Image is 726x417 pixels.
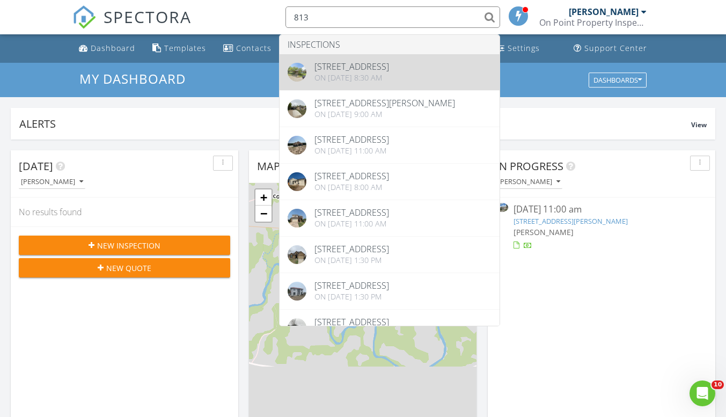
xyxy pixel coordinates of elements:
[508,43,540,53] div: Settings
[288,245,306,264] img: cover.jpg
[314,245,389,253] div: [STREET_ADDRESS]
[97,240,160,251] span: New Inspection
[219,39,276,58] a: Contacts
[314,318,389,326] div: [STREET_ADDRESS]
[75,39,140,58] a: Dashboard
[288,172,306,191] img: cover.jpg
[514,216,628,226] a: [STREET_ADDRESS][PERSON_NAME]
[496,203,707,251] a: [DATE] 11:00 am [STREET_ADDRESS][PERSON_NAME] [PERSON_NAME]
[496,203,508,212] img: 9365183%2Freports%2F1026d628-6df4-4e5d-b092-bf65127627a3%2Fcover_photos%2FVaFBdaMvFohqi22NX3lU%2F...
[164,43,206,53] div: Templates
[314,208,389,217] div: [STREET_ADDRESS]
[288,136,306,155] img: cover.jpg
[314,281,389,290] div: [STREET_ADDRESS]
[288,63,306,82] img: streetview
[712,381,724,389] span: 10
[288,99,306,118] img: cover.jpg
[11,197,238,226] div: No results found
[314,62,389,71] div: [STREET_ADDRESS]
[539,17,647,28] div: On Point Property Inspectors
[106,262,151,274] span: New Quote
[314,172,389,180] div: [STREET_ADDRESS]
[288,209,306,228] img: cover.jpg
[314,183,389,192] div: On [DATE] 8:00 am
[593,76,642,84] div: Dashboards
[314,292,389,301] div: On [DATE] 1:30 pm
[690,381,715,406] iframe: Intercom live chat
[498,178,560,186] div: [PERSON_NAME]
[257,159,280,173] span: Map
[19,236,230,255] button: New Inspection
[21,178,83,186] div: [PERSON_NAME]
[314,135,389,144] div: [STREET_ADDRESS]
[314,256,389,265] div: On [DATE] 1:30 pm
[496,175,562,189] button: [PERSON_NAME]
[255,189,272,206] a: Zoom in
[148,39,210,58] a: Templates
[314,220,389,228] div: On [DATE] 11:00 am
[104,5,192,28] span: SPECTORA
[19,258,230,277] button: New Quote
[584,43,647,53] div: Support Center
[19,159,53,173] span: [DATE]
[493,39,544,58] a: Settings
[314,110,455,119] div: On [DATE] 9:00 am
[314,74,389,82] div: On [DATE] 8:30 am
[285,6,500,28] input: Search everything...
[72,5,96,29] img: The Best Home Inspection Software - Spectora
[496,159,563,173] span: In Progress
[280,35,500,54] li: Inspections
[19,175,85,189] button: [PERSON_NAME]
[569,39,651,58] a: Support Center
[314,99,455,107] div: [STREET_ADDRESS][PERSON_NAME]
[255,206,272,222] a: Zoom out
[288,282,306,301] img: cover.jpg
[314,147,389,155] div: On [DATE] 11:00 am
[79,70,186,87] span: My Dashboard
[288,318,306,337] img: cover.jpg
[91,43,135,53] div: Dashboard
[514,203,690,216] div: [DATE] 11:00 am
[19,116,691,131] div: Alerts
[514,227,574,237] span: [PERSON_NAME]
[72,14,192,37] a: SPECTORA
[589,72,647,87] button: Dashboards
[236,43,272,53] div: Contacts
[569,6,639,17] div: [PERSON_NAME]
[691,120,707,129] span: View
